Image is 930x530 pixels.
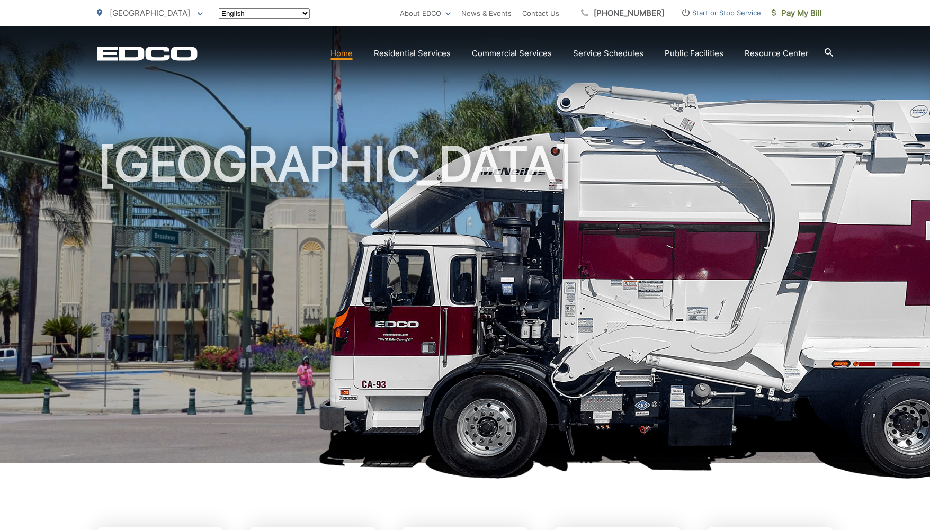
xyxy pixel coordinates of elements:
[219,8,310,19] select: Select a language
[472,47,552,60] a: Commercial Services
[97,138,833,473] h1: [GEOGRAPHIC_DATA]
[772,7,822,20] span: Pay My Bill
[745,47,809,60] a: Resource Center
[374,47,451,60] a: Residential Services
[573,47,643,60] a: Service Schedules
[400,7,451,20] a: About EDCO
[110,8,190,18] span: [GEOGRAPHIC_DATA]
[461,7,512,20] a: News & Events
[97,46,198,61] a: EDCD logo. Return to the homepage.
[330,47,353,60] a: Home
[522,7,559,20] a: Contact Us
[665,47,723,60] a: Public Facilities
